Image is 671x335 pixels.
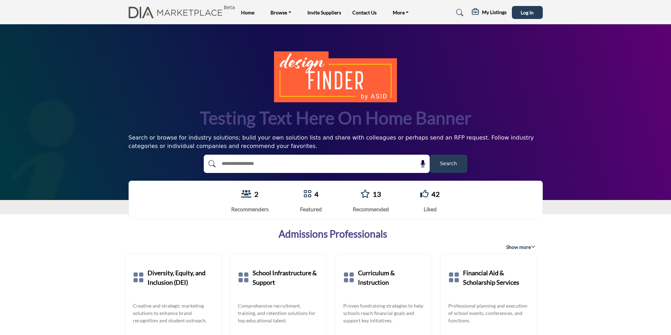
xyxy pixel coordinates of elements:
[307,9,341,15] a: Invite Suppliers
[200,107,471,129] h1: Testing text here on home banner
[449,7,468,18] a: Search
[358,262,424,294] a: Curriculum & Instruction
[241,189,252,199] a: View Recommenders
[352,9,377,15] a: Contact Us
[472,8,507,17] div: My Listings
[133,302,214,324] a: Creative and strategic marketing solutions to enhance brand recognition and student outreach.
[353,205,389,213] div: Recommended
[148,262,214,294] a: Diversity, Equity, and Inclusion (DEI)
[343,302,424,324] a: Proven fundraising strategies to help schools reach financial goals and support key initiatives.
[241,9,254,15] a: Home
[482,9,507,15] h5: My Listings
[266,8,296,18] a: Browse
[430,155,467,173] button: Search
[224,5,235,11] h6: Beta
[300,205,322,213] div: Featured
[420,189,429,198] i: Go to Liked
[512,6,543,19] button: Log In
[314,190,319,198] a: 4
[253,262,319,294] a: School Infrastructure & Support
[440,160,457,167] span: Search
[521,9,534,15] span: Log In
[279,228,387,240] a: Admissions Professionals
[231,205,269,213] div: Recommenders
[388,8,414,18] a: More
[254,190,259,198] a: 2
[274,51,397,102] img: image
[420,205,440,213] div: Liked
[129,7,227,18] a: Beta
[448,302,529,324] a: Professional planning and execution of school events, conferences, and functions.
[129,7,227,18] img: Site Logo
[463,262,529,294] a: Financial Aid & Scholarship Services
[360,189,370,199] a: Go to Recommended
[303,189,312,199] a: Go to Featured
[431,190,440,198] a: 42
[373,190,381,198] a: 13
[129,134,543,150] div: Search or browse for industry solutions; build your own solution lists and share with colleagues ...
[238,302,319,324] a: Comprehensive recruitment, training, and retention solutions for top educational talent.
[506,244,535,251] span: Show more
